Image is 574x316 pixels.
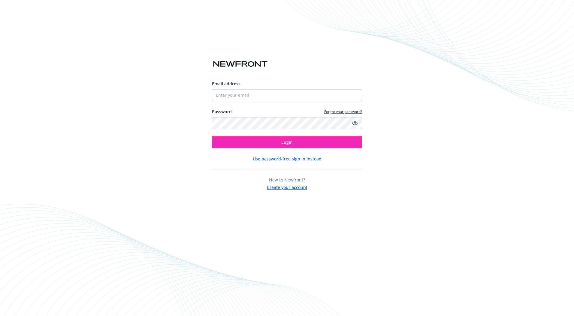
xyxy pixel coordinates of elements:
[281,139,293,145] span: Login
[324,109,362,114] a: Forgot your password?
[267,183,307,190] button: Create your account
[212,117,362,129] input: Enter your password
[212,108,232,115] label: Password
[212,59,269,69] img: Newfront logo
[212,89,362,101] input: Enter your email
[269,177,305,183] span: New to Newfront?
[212,136,362,148] button: Login
[212,81,240,87] span: Email address
[351,120,358,127] a: Show password
[253,156,322,162] button: Use password-free sign in instead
